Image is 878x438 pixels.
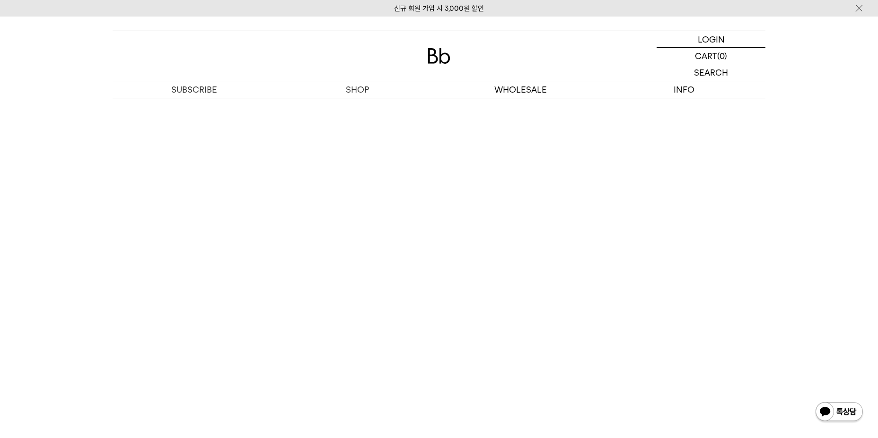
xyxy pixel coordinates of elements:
[602,81,765,98] p: INFO
[815,401,864,424] img: 카카오톡 채널 1:1 채팅 버튼
[113,81,276,98] a: SUBSCRIBE
[657,48,765,64] a: CART (0)
[428,48,450,64] img: 로고
[717,48,727,64] p: (0)
[439,81,602,98] p: WHOLESALE
[276,81,439,98] a: SHOP
[695,48,717,64] p: CART
[698,31,725,47] p: LOGIN
[394,4,484,13] a: 신규 회원 가입 시 3,000원 할인
[657,31,765,48] a: LOGIN
[694,64,728,81] p: SEARCH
